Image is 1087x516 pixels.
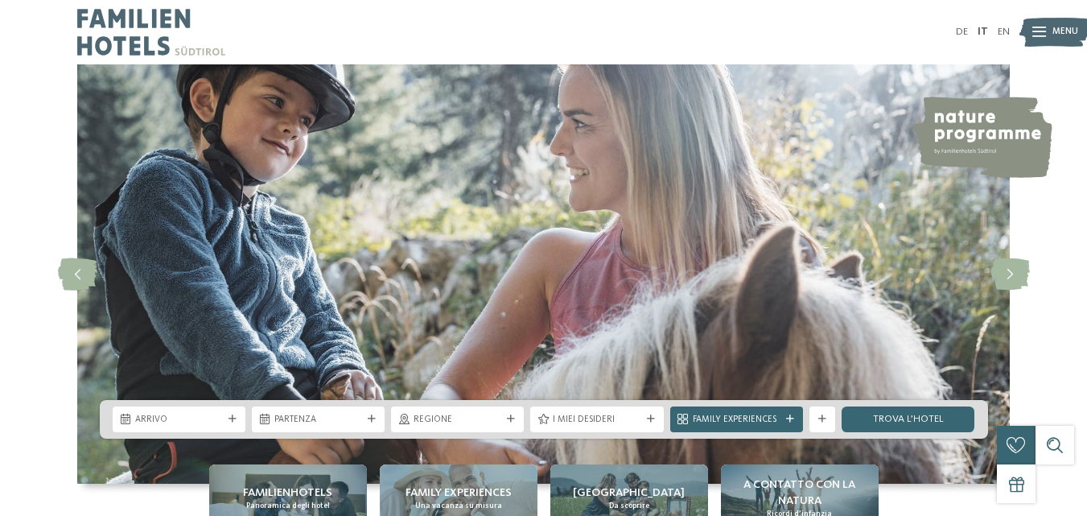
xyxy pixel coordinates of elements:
[553,414,640,427] span: I miei desideri
[406,485,512,501] span: Family experiences
[609,501,649,511] span: Da scoprire
[1052,26,1078,39] span: Menu
[274,414,362,427] span: Partenza
[911,97,1052,178] img: nature programme by Familienhotels Südtirol
[998,27,1010,37] a: EN
[414,414,501,427] span: Regione
[243,485,332,501] span: Familienhotels
[842,407,974,432] a: trova l’hotel
[135,414,223,427] span: Arrivo
[573,485,685,501] span: [GEOGRAPHIC_DATA]
[415,501,502,511] span: Una vacanza su misura
[246,501,330,511] span: Panoramica degli hotel
[956,27,968,37] a: DE
[77,64,1010,484] img: Family hotel Alto Adige: the happy family places!
[693,414,780,427] span: Family Experiences
[978,27,988,37] a: IT
[727,477,872,509] span: A contatto con la natura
